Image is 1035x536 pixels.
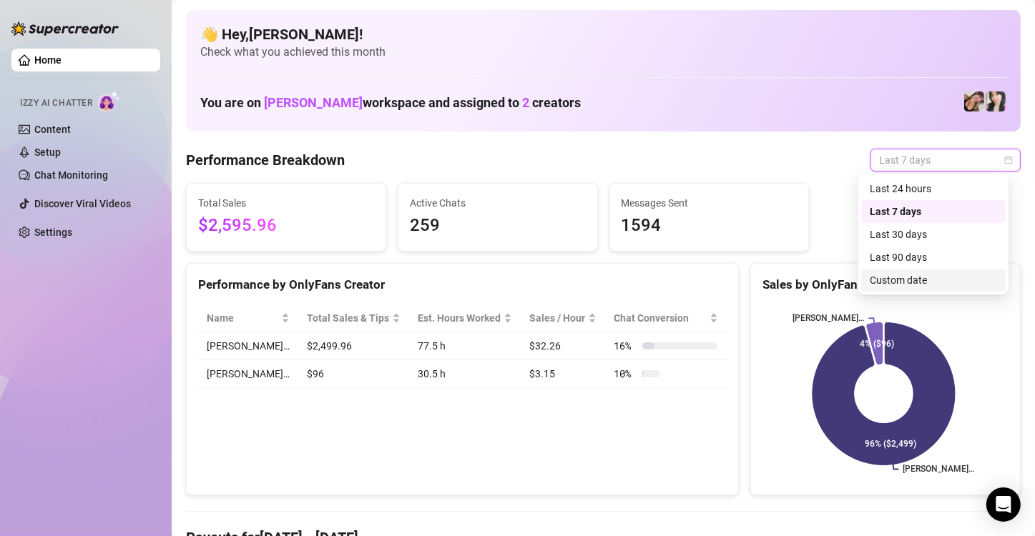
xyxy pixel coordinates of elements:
span: Name [207,310,278,326]
div: Last 30 days [870,227,997,242]
td: $32.26 [521,332,605,360]
div: Last 90 days [861,246,1006,269]
th: Total Sales & Tips [298,304,409,332]
div: Open Intercom Messenger [986,487,1021,522]
img: Christina [986,91,1006,111]
span: Izzy AI Chatter [20,96,92,110]
span: Sales / Hour [529,310,585,326]
span: 2 [522,95,529,110]
a: Chat Monitoring [34,169,108,181]
span: Total Sales [198,195,374,211]
text: [PERSON_NAME]… [903,465,974,475]
img: Christina [964,91,984,111]
th: Name [198,304,298,332]
span: 10 % [614,366,637,382]
td: $2,499.96 [298,332,409,360]
a: Content [34,124,71,135]
th: Sales / Hour [521,304,605,332]
div: Est. Hours Worked [418,310,501,326]
td: $96 [298,360,409,388]
div: Sales by OnlyFans Creator [762,275,1009,294]
span: Active Chats [410,195,586,211]
th: Chat Conversion [605,304,726,332]
a: Discover Viral Videos [34,198,131,209]
div: Performance by OnlyFans Creator [198,275,727,294]
div: Last 30 days [861,223,1006,246]
div: Last 24 hours [861,177,1006,200]
span: Check what you achieved this month [200,44,1006,60]
a: Home [34,54,62,66]
td: 30.5 h [409,360,521,388]
div: Custom date [861,269,1006,292]
h1: You are on workspace and assigned to creators [200,95,581,111]
img: logo-BBDzfeDw.svg [11,21,119,36]
td: [PERSON_NAME]… [198,360,298,388]
span: Chat Conversion [614,310,706,326]
a: Setup [34,147,61,158]
h4: 👋 Hey, [PERSON_NAME] ! [200,24,1006,44]
span: calendar [1004,156,1013,164]
td: 77.5 h [409,332,521,360]
div: Last 24 hours [870,181,997,197]
img: AI Chatter [98,91,120,111]
td: [PERSON_NAME]… [198,332,298,360]
div: Last 90 days [870,249,997,265]
td: $3.15 [521,360,605,388]
span: Messages Sent [622,195,798,211]
span: 1594 [622,212,798,239]
div: Custom date [870,272,997,288]
div: Last 7 days [861,200,1006,223]
h4: Performance Breakdown [186,150,345,170]
span: [PERSON_NAME] [264,95,363,110]
span: Last 7 days [879,149,1012,171]
span: $2,595.96 [198,212,374,239]
span: 16 % [614,338,637,354]
a: Settings [34,227,72,238]
text: [PERSON_NAME]… [793,314,864,324]
div: Last 7 days [870,204,997,219]
span: Total Sales & Tips [307,310,389,326]
span: 259 [410,212,586,239]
